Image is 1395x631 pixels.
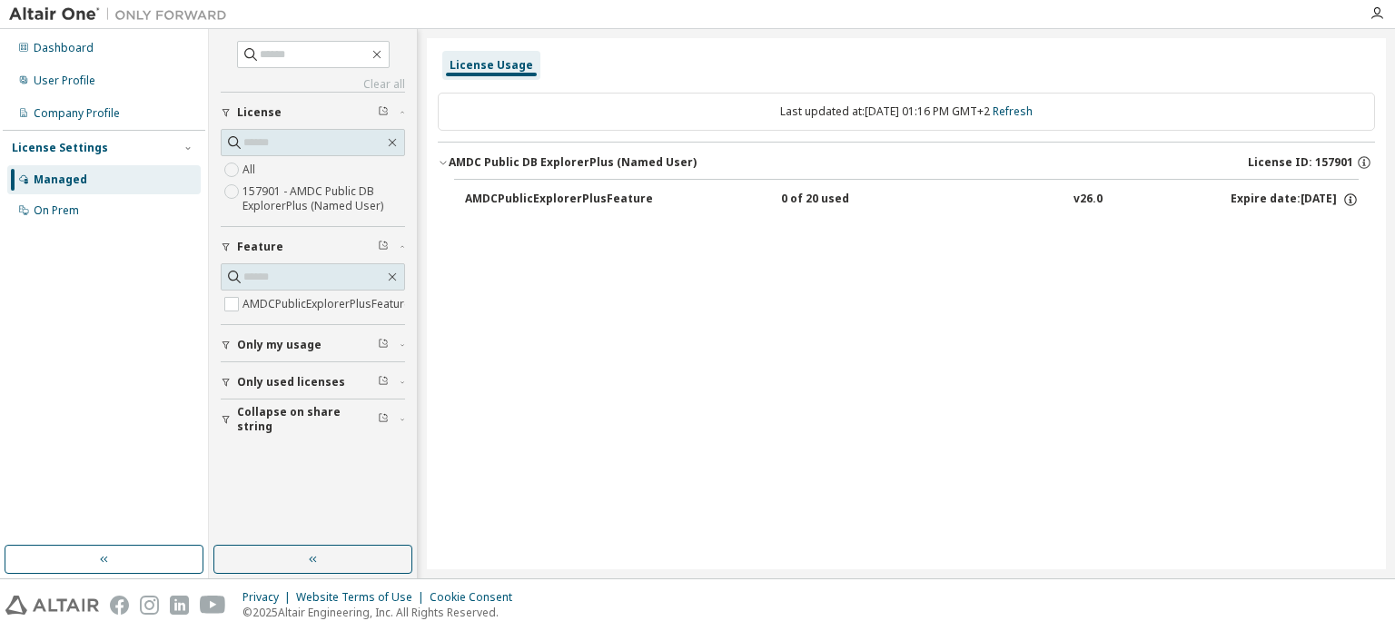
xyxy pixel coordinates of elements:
img: Altair One [9,5,236,24]
div: Cookie Consent [430,590,523,605]
button: AMDCPublicExplorerPlusFeature0 of 20 usedv26.0Expire date:[DATE] [465,180,1359,220]
button: Only used licenses [221,362,405,402]
div: AMDC Public DB ExplorerPlus (Named User) [449,155,697,170]
span: License [237,105,282,120]
label: All [242,159,259,181]
span: Collapse on share string [237,405,378,434]
div: Expire date: [DATE] [1231,192,1359,208]
img: facebook.svg [110,596,129,615]
div: Last updated at: [DATE] 01:16 PM GMT+2 [438,93,1375,131]
img: instagram.svg [140,596,159,615]
label: 157901 - AMDC Public DB ExplorerPlus (Named User) [242,181,405,217]
button: Only my usage [221,325,405,365]
button: AMDC Public DB ExplorerPlus (Named User)License ID: 157901 [438,143,1375,182]
img: youtube.svg [200,596,226,615]
button: Collapse on share string [221,399,405,439]
label: AMDCPublicExplorerPlusFeature [242,293,414,315]
div: Company Profile [34,106,120,121]
div: AMDCPublicExplorerPlusFeature [465,192,653,208]
div: License Settings [12,141,108,155]
div: Privacy [242,590,296,605]
div: License Usage [450,58,533,73]
span: Clear filter [378,105,389,120]
div: On Prem [34,203,79,218]
div: 0 of 20 used [781,192,945,208]
div: Website Terms of Use [296,590,430,605]
span: Feature [237,240,283,254]
span: Only used licenses [237,375,345,389]
div: User Profile [34,74,95,88]
span: Only my usage [237,338,322,352]
span: Clear filter [378,412,389,427]
span: Clear filter [378,375,389,389]
p: © 2025 Altair Engineering, Inc. All Rights Reserved. [242,605,523,620]
img: linkedin.svg [170,596,189,615]
span: License ID: 157901 [1248,155,1353,170]
span: Clear filter [378,240,389,254]
img: altair_logo.svg [5,596,99,615]
div: v26.0 [1073,192,1103,208]
a: Refresh [993,104,1033,119]
span: Clear filter [378,338,389,352]
div: Dashboard [34,41,94,55]
a: Clear all [221,77,405,92]
button: Feature [221,227,405,267]
button: License [221,93,405,133]
div: Managed [34,173,87,187]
